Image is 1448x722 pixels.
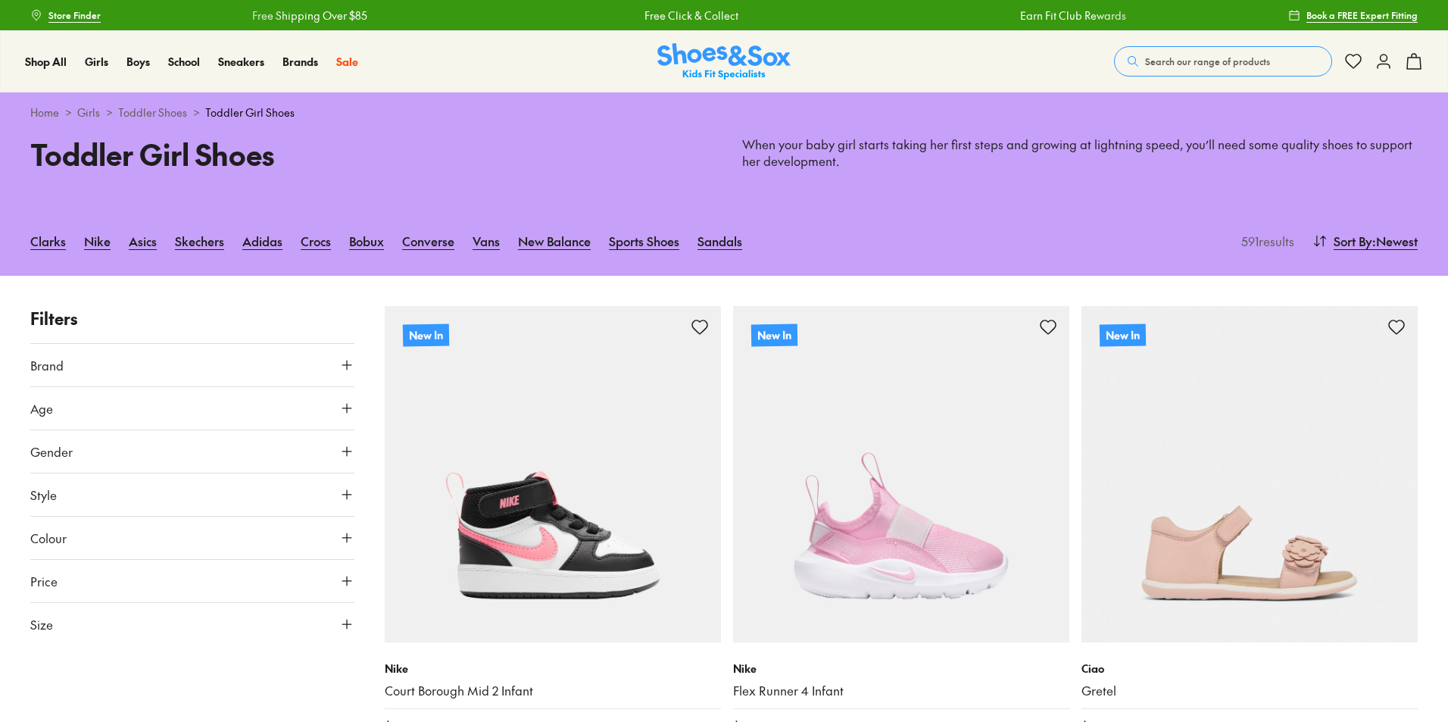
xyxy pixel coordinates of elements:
span: Style [30,486,57,504]
a: Girls [85,54,108,70]
a: New Balance [518,224,591,258]
span: Store Finder [48,8,101,22]
a: Nike [84,224,111,258]
h1: Toddler Girl Shoes [30,133,706,176]
img: SNS_Logo_Responsive.svg [657,43,791,80]
a: Free Click & Collect [641,8,735,23]
a: Home [30,105,59,120]
a: Sneakers [218,54,264,70]
a: Skechers [175,224,224,258]
span: Search our range of products [1145,55,1270,68]
a: Vans [473,224,500,258]
button: Price [30,560,354,602]
span: Gender [30,442,73,461]
button: Age [30,387,354,430]
span: Toddler Girl Shoes [205,105,295,120]
a: Brands [282,54,318,70]
a: Store Finder [30,2,101,29]
a: Book a FREE Expert Fitting [1288,2,1418,29]
p: Ciao [1081,661,1418,677]
a: Free Shipping Over $85 [249,8,364,23]
a: Shop All [25,54,67,70]
span: Girls [85,54,108,69]
span: : Newest [1372,232,1418,250]
button: Style [30,474,354,516]
a: Toddler Shoes [118,105,187,120]
a: Shoes & Sox [657,43,791,80]
span: Size [30,615,53,633]
a: Gretel [1081,683,1418,699]
span: Boys [126,54,150,69]
a: Court Borough Mid 2 Infant [385,683,721,699]
span: Age [30,399,53,417]
button: Search our range of products [1114,46,1332,77]
button: Gender [30,430,354,473]
a: Sandals [697,224,742,258]
p: When your baby girl starts taking her first steps and growing at lightning speed, you’ll need som... [742,136,1418,170]
span: Sneakers [218,54,264,69]
span: Price [30,572,58,590]
p: 591 results [1235,232,1294,250]
p: New In [1100,323,1146,346]
p: New In [403,323,449,346]
a: Sports Shoes [609,224,679,258]
button: Size [30,603,354,645]
button: Sort By:Newest [1312,224,1418,258]
a: Bobux [349,224,384,258]
span: Shop All [25,54,67,69]
a: New In [733,306,1069,642]
a: Earn Fit Club Rewards [1017,8,1123,23]
p: New In [751,323,797,346]
p: Filters [30,306,354,331]
button: Brand [30,344,354,386]
p: Nike [733,661,1069,677]
a: Converse [402,224,454,258]
a: Adidas [242,224,282,258]
a: School [168,54,200,70]
span: Brands [282,54,318,69]
div: > > > [30,105,1418,120]
a: Clarks [30,224,66,258]
button: Colour [30,517,354,559]
span: Brand [30,356,64,374]
a: Flex Runner 4 Infant [733,683,1069,699]
a: Asics [129,224,157,258]
span: Sort By [1334,232,1372,250]
a: Sale [336,54,358,70]
a: New In [385,306,721,642]
a: New In [1081,306,1418,642]
span: Sale [336,54,358,69]
a: Boys [126,54,150,70]
span: School [168,54,200,69]
a: Girls [77,105,100,120]
span: Book a FREE Expert Fitting [1306,8,1418,22]
a: Crocs [301,224,331,258]
span: Colour [30,529,67,547]
p: Nike [385,661,721,677]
